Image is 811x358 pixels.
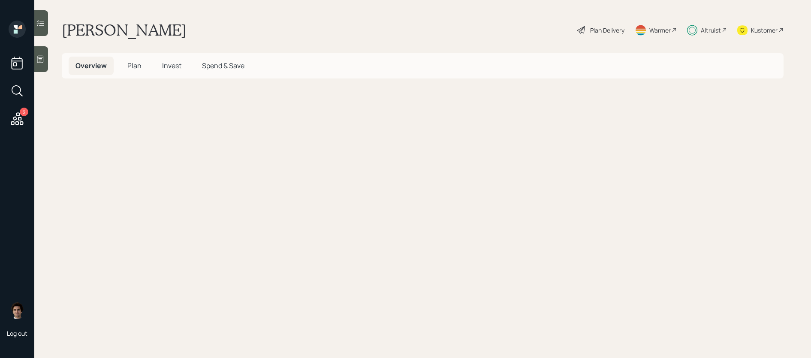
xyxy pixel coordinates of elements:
[202,61,244,70] span: Spend & Save
[590,26,624,35] div: Plan Delivery
[20,108,28,116] div: 3
[127,61,142,70] span: Plan
[162,61,181,70] span: Invest
[649,26,671,35] div: Warmer
[7,329,27,337] div: Log out
[751,26,778,35] div: Kustomer
[75,61,107,70] span: Overview
[62,21,187,39] h1: [PERSON_NAME]
[9,302,26,319] img: harrison-schaefer-headshot-2.png
[701,26,721,35] div: Altruist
